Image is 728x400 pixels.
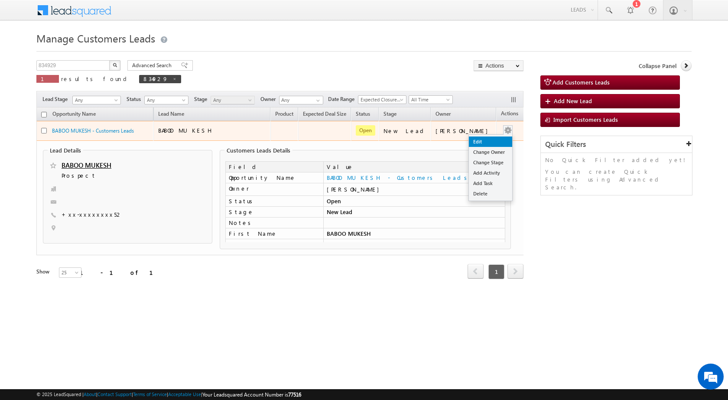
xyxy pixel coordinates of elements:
em: Start Chat [118,267,157,279]
span: Expected Deal Size [303,111,346,117]
span: 834929 [143,75,168,82]
a: Show All Items [312,96,322,105]
div: Chat with us now [45,46,146,57]
a: Status [351,109,374,120]
td: Notes [225,218,323,228]
legend: Lead Details [48,147,83,154]
span: Actions [497,109,523,120]
a: Change Stage [469,157,512,168]
a: Edit [469,137,512,147]
span: next [507,264,523,279]
div: Show [36,268,52,276]
span: 77516 [288,391,301,398]
span: +xx-xxxxxxxx52 [62,211,123,219]
span: Opportunity Name [52,111,96,117]
span: Add Customers Leads [552,78,610,86]
a: Acceptable Use [168,391,201,397]
a: next [507,265,523,279]
span: Add New Lead [554,97,592,104]
span: Any [211,96,252,104]
td: Open [323,196,505,207]
a: BABOO MUKESH - Customers Leads [327,174,470,181]
td: Opportunity Name [225,172,323,183]
a: prev [468,265,484,279]
a: Add Activity [469,168,512,178]
a: Expected Deal Size [299,109,351,120]
td: Status [225,196,323,207]
div: 1 - 1 of 1 [80,267,163,277]
img: d_60004797649_company_0_60004797649 [15,46,36,57]
td: Opportunity ID [225,239,323,250]
td: Stage [225,207,323,218]
button: Actions [474,60,523,71]
a: 25 [59,267,81,278]
a: Any [211,96,255,104]
span: Any [73,96,118,104]
span: Lead Name [154,109,188,120]
span: Open [356,125,375,136]
p: No Quick Filter added yet! [545,156,688,164]
span: Your Leadsquared Account Number is [202,391,301,398]
input: Type to Search [279,96,323,104]
span: Any [145,96,186,104]
p: You can create Quick Filters using Advanced Search. [545,168,688,191]
span: 1 [41,75,55,82]
span: © 2025 LeadSquared | | | | | [36,390,301,399]
a: Opportunity Name [48,109,100,120]
span: Expected Closure Date [358,96,403,104]
td: BABOO MUKESH [323,228,505,239]
div: [PERSON_NAME] [435,127,492,135]
a: Expected Closure Date [358,95,406,104]
span: Prospect [62,172,164,180]
span: All Time [409,96,450,104]
span: prev [468,264,484,279]
legend: Customers Leads Details [224,147,292,154]
span: Import Customers Leads [553,116,618,123]
span: Stage [383,111,396,117]
textarea: Type your message and hit 'Enter' [11,80,158,260]
span: BABOO MUKESH [158,127,212,134]
td: Value [323,161,505,172]
a: Stage [379,109,401,120]
span: Advanced Search [132,62,174,69]
a: BABOO MUKESH [62,161,111,169]
span: Stage [194,95,211,103]
span: 1 [488,264,504,279]
a: Change Owner [469,147,512,157]
a: Any [72,96,121,104]
a: All Time [409,95,453,104]
td: New Lead [323,207,505,218]
a: Terms of Service [133,391,167,397]
td: Owner [225,183,323,196]
a: BABOO MUKESH - Customers Leads [52,127,134,134]
input: Check all records [41,112,47,117]
a: Any [144,96,188,104]
td: First Name [225,228,323,239]
a: Delete [469,189,512,199]
span: Manage Customers Leads [36,31,155,45]
div: Quick Filters [541,136,692,153]
td: 834929 [323,239,505,250]
span: Lead Stage [42,95,71,103]
img: Search [113,63,117,67]
td: Field [225,161,323,172]
a: About [84,391,96,397]
span: Owner [260,95,279,103]
a: Add Task [469,178,512,189]
span: Collapse Panel [639,62,676,70]
span: 25 [59,269,82,276]
span: Status [127,95,144,103]
span: Date Range [328,95,358,103]
div: [PERSON_NAME] [327,185,502,193]
span: results found [61,75,130,82]
div: New Lead [383,127,427,135]
div: Minimize live chat window [142,4,163,25]
span: Owner [435,111,451,117]
span: Product [275,111,293,117]
a: Contact Support [97,391,132,397]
